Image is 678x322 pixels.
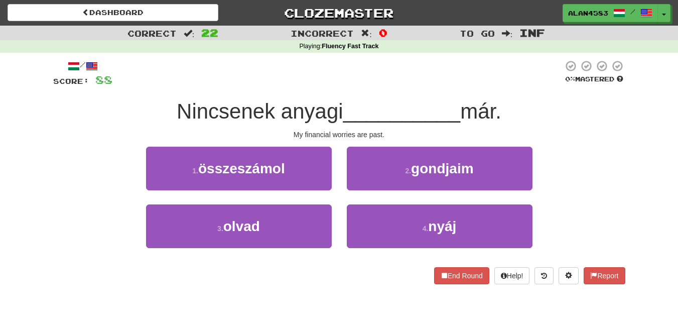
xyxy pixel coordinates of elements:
[177,99,343,123] span: Nincsenek anyagi
[405,167,411,175] small: 2 .
[201,27,218,39] span: 22
[568,9,608,18] span: alan4583
[291,28,354,38] span: Incorrect
[494,267,530,284] button: Help!
[322,43,378,50] strong: Fluency Fast Track
[53,60,112,72] div: /
[361,29,372,38] span: :
[563,75,625,84] div: Mastered
[434,267,489,284] button: End Round
[192,167,198,175] small: 1 .
[630,8,635,15] span: /
[127,28,177,38] span: Correct
[519,27,545,39] span: Inf
[146,147,332,190] button: 1.összeszámol
[184,29,195,38] span: :
[460,99,501,123] span: már.
[233,4,444,22] a: Clozemaster
[347,147,532,190] button: 2.gondjaim
[53,130,625,140] div: My financial worries are past.
[428,219,456,234] span: nyáj
[95,73,112,86] span: 88
[347,204,532,248] button: 4.nyáj
[565,75,575,83] span: 0 %
[217,225,223,233] small: 3 .
[223,219,260,234] span: olvad
[460,28,495,38] span: To go
[53,77,89,85] span: Score:
[8,4,218,21] a: Dashboard
[423,225,429,233] small: 4 .
[411,161,473,176] span: gondjaim
[502,29,513,38] span: :
[198,161,285,176] span: összeszámol
[534,267,554,284] button: Round history (alt+y)
[146,204,332,248] button: 3.olvad
[584,267,625,284] button: Report
[379,27,387,39] span: 0
[343,99,461,123] span: __________
[563,4,658,22] a: alan4583 /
